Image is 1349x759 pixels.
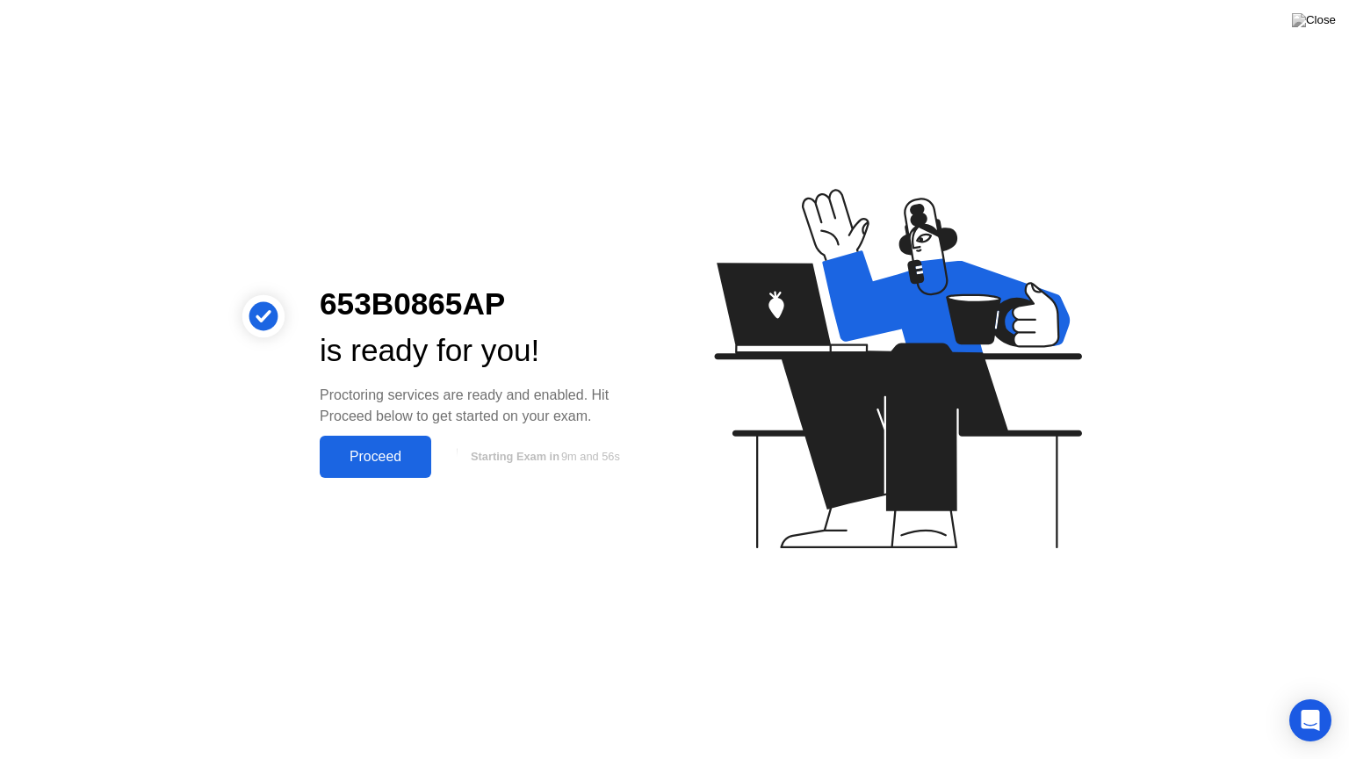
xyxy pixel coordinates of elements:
[320,436,431,478] button: Proceed
[320,385,646,427] div: Proctoring services are ready and enabled. Hit Proceed below to get started on your exam.
[561,450,620,463] span: 9m and 56s
[320,281,646,328] div: 653B0865AP
[1289,699,1331,741] div: Open Intercom Messenger
[440,440,646,473] button: Starting Exam in9m and 56s
[325,449,426,465] div: Proceed
[1292,13,1336,27] img: Close
[320,328,646,374] div: is ready for you!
